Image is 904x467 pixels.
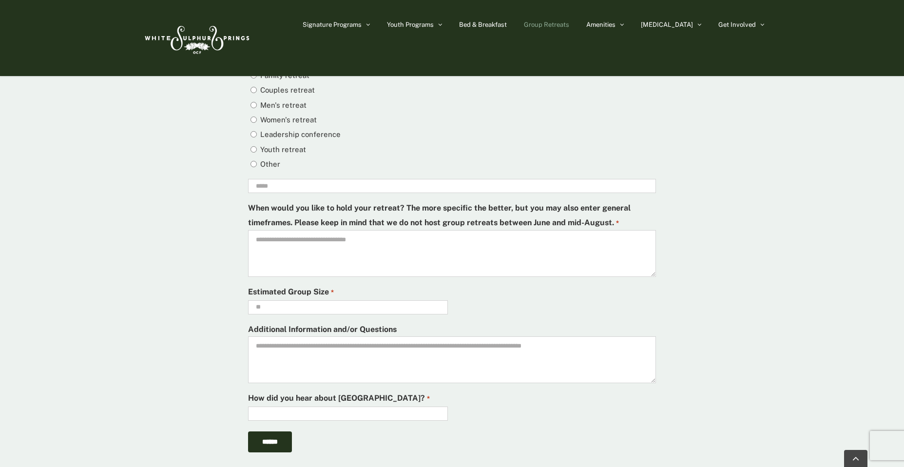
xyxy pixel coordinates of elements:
[260,127,341,141] label: Leadership conference
[718,21,756,28] span: Get Involved
[524,21,569,28] span: Group Retreats
[459,21,507,28] span: Bed & Breakfast
[260,113,317,127] label: Women's retreat
[586,21,615,28] span: Amenities
[387,21,434,28] span: Youth Programs
[248,322,397,336] label: Additional Information and/or Questions
[303,21,362,28] span: Signature Programs
[260,83,315,97] label: Couples retreat
[248,201,655,230] label: When would you like to hold your retreat? The more specific the better, but you may also enter ge...
[140,15,252,61] img: White Sulphur Springs Logo
[260,98,307,112] label: Men's retreat
[260,157,280,171] label: Other
[248,179,655,193] input: Other Choice, please specify
[641,21,693,28] span: [MEDICAL_DATA]
[248,285,333,299] label: Estimated Group Size
[248,391,429,406] label: How did you hear about [GEOGRAPHIC_DATA]?
[260,142,306,156] label: Youth retreat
